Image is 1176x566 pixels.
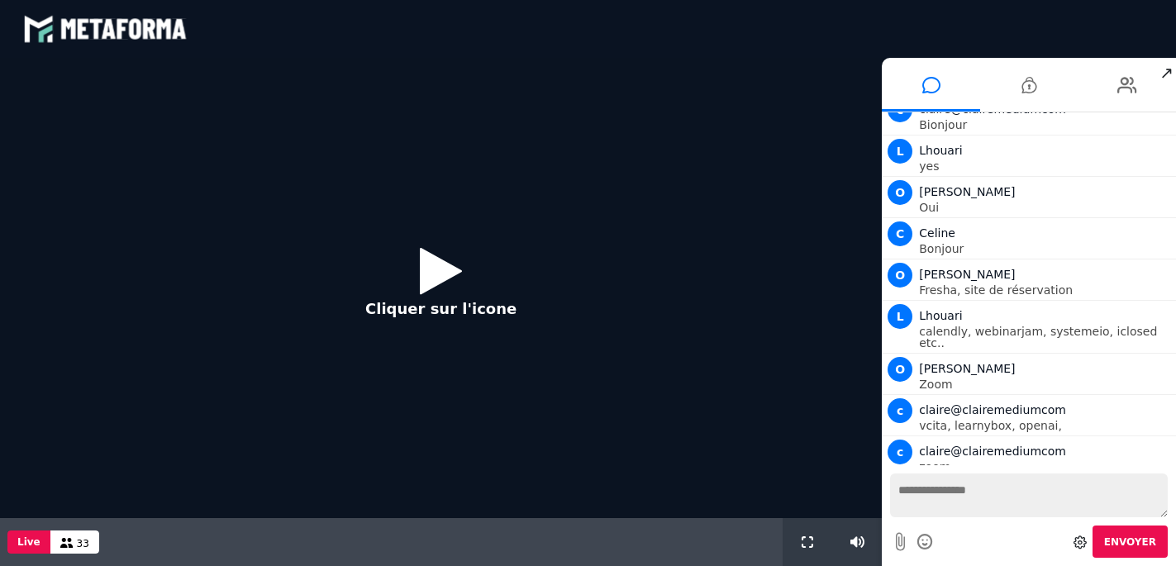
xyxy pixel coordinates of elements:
[919,243,1172,254] p: Bonjour
[919,160,1172,172] p: yes
[349,235,533,341] button: Cliquer sur l'icone
[888,180,912,205] span: O
[888,263,912,288] span: O
[919,420,1172,431] p: vcita, learnybox, openai,
[1093,526,1168,558] button: Envoyer
[919,226,955,240] span: Celine
[1157,58,1176,88] span: ↗
[919,185,1015,198] span: [PERSON_NAME]
[919,309,962,322] span: Lhouari
[919,378,1172,390] p: Zoom
[919,445,1066,458] span: claire@clairemediumcom
[365,297,517,320] p: Cliquer sur l'icone
[919,461,1172,473] p: zoom
[919,403,1066,416] span: claire@clairemediumcom
[77,538,89,549] span: 33
[919,284,1172,296] p: Fresha, site de réservation
[888,398,912,423] span: c
[888,357,912,382] span: O
[919,362,1015,375] span: [PERSON_NAME]
[919,326,1172,349] p: calendly, webinarjam, systemeio, iclosed etc..
[919,144,962,157] span: Lhouari
[888,139,912,164] span: L
[888,304,912,329] span: L
[919,268,1015,281] span: [PERSON_NAME]
[888,440,912,464] span: c
[7,530,50,554] button: Live
[919,202,1172,213] p: Oui
[919,119,1172,131] p: Bionjour
[888,221,912,246] span: C
[1104,536,1156,548] span: Envoyer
